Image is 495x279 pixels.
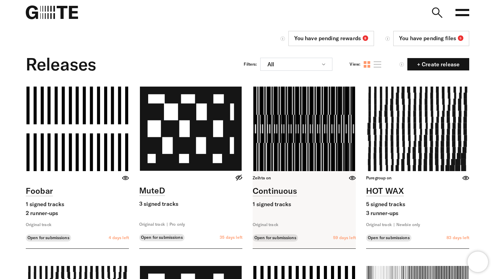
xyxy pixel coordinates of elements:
a: HOT WAX [366,186,404,196]
div: View: [350,62,360,67]
button: All [260,58,332,71]
a: MuteD [139,185,165,196]
div: Filters: [244,62,257,67]
img: G=TE [26,5,78,19]
a: You have pending rewards8 [288,31,374,46]
a: You have pending files5 [393,31,469,46]
div: Releases [26,52,96,76]
span: + Create release [411,62,465,67]
a: + Create release [407,58,469,70]
iframe: Brevo live chat [467,252,488,272]
span: 5 [458,35,463,41]
a: Foobar [26,186,53,196]
span: 8 [363,35,368,41]
a: Continuous [253,186,297,196]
